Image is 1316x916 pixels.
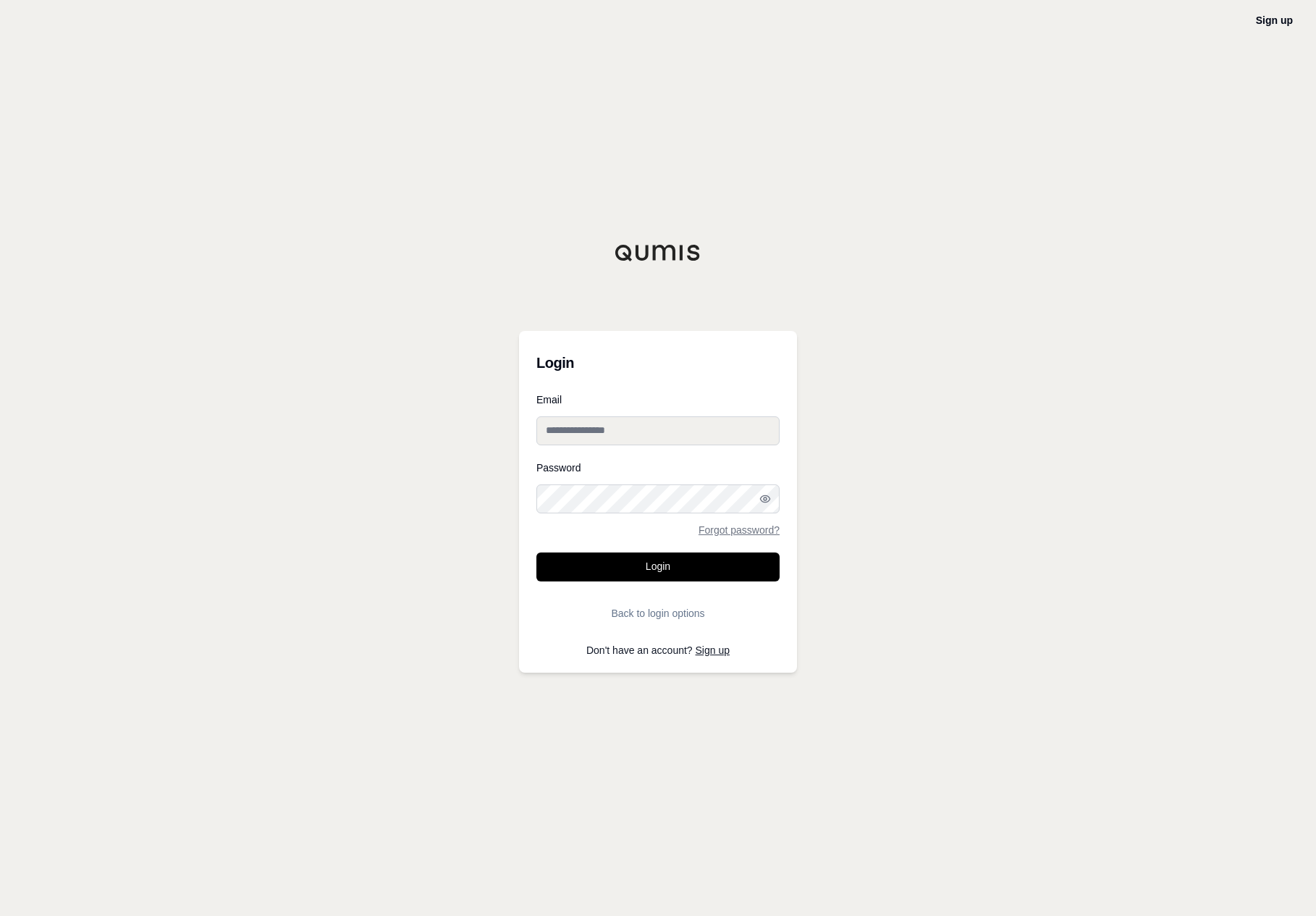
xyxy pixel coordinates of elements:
img: Qumis [615,244,701,261]
label: Email [536,395,780,405]
p: Don't have an account? [536,645,780,655]
a: Sign up [1256,14,1293,26]
a: Forgot password? [699,525,780,535]
a: Sign up [696,644,730,656]
button: Login [536,552,780,581]
label: Password [536,463,780,473]
h3: Login [536,348,780,377]
button: Back to login options [536,599,780,628]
